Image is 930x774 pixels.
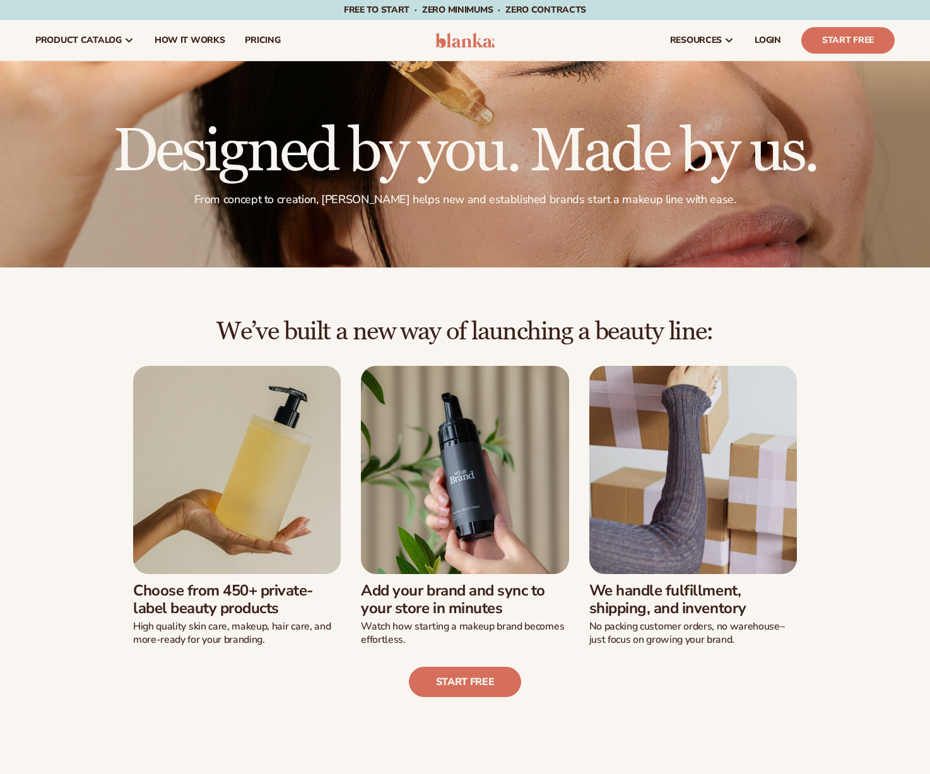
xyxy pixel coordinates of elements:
[245,35,280,45] span: pricing
[344,4,586,16] span: Free to start · ZERO minimums · ZERO contracts
[361,620,568,647] p: Watch how starting a makeup brand becomes effortless.
[801,27,895,54] a: Start Free
[133,366,341,573] img: Female hand holding soap bottle.
[133,582,341,618] h3: Choose from 450+ private-label beauty products
[35,35,122,45] span: product catalog
[589,620,797,647] p: No packing customer orders, no warehouse–just focus on growing your brand.
[235,20,290,61] a: pricing
[361,366,568,573] img: Male hand holding beard wash.
[670,35,722,45] span: resources
[745,20,791,61] a: LOGIN
[113,192,818,207] p: From concept to creation, [PERSON_NAME] helps new and established brands start a makeup line with...
[589,366,797,573] img: Female moving shipping boxes.
[25,20,144,61] a: product catalog
[35,318,895,346] h2: We’ve built a new way of launching a beauty line:
[589,582,797,618] h3: We handle fulfillment, shipping, and inventory
[113,122,818,182] h1: Designed by you. Made by us.
[660,20,745,61] a: resources
[155,35,225,45] span: How It Works
[755,35,781,45] span: LOGIN
[133,620,341,647] p: High quality skin care, makeup, hair care, and more-ready for your branding.
[361,582,568,618] h3: Add your brand and sync to your store in minutes
[435,33,495,48] img: logo
[144,20,235,61] a: How It Works
[409,667,522,697] a: Start free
